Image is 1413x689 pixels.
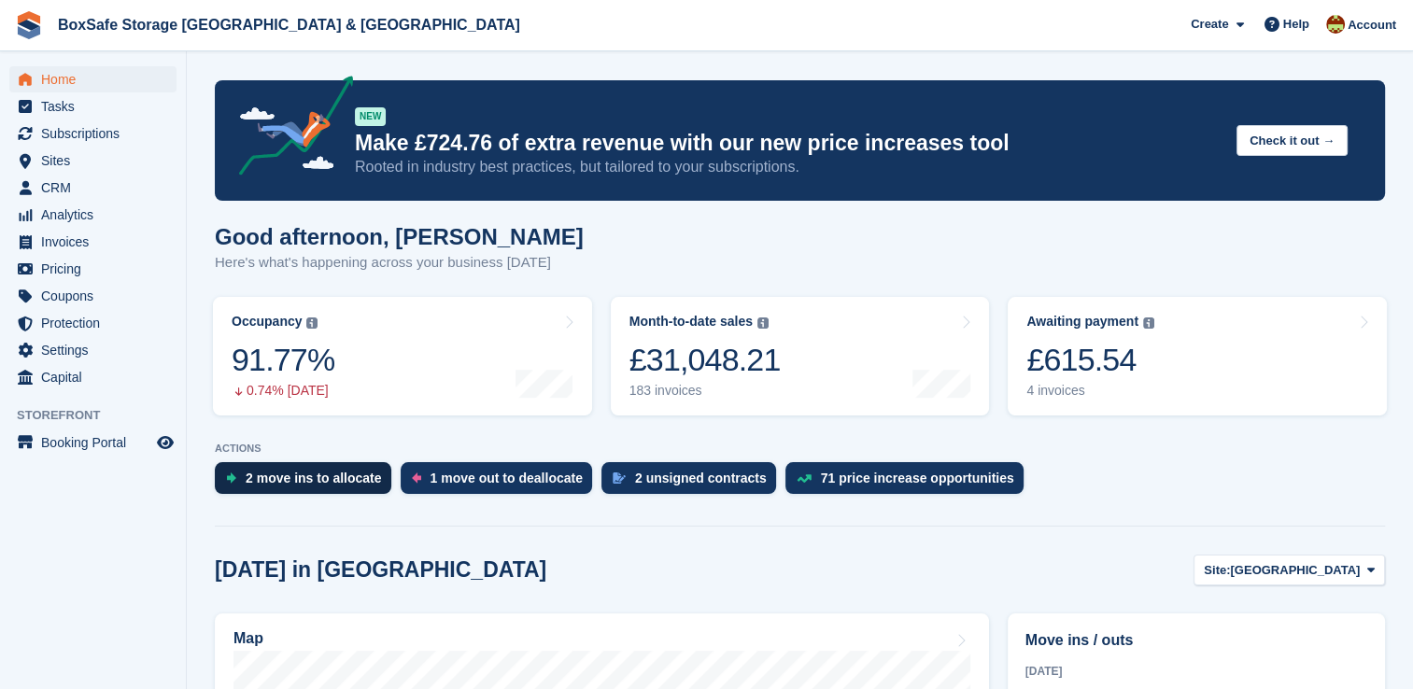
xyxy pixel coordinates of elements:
span: Pricing [41,256,153,282]
a: Preview store [154,431,177,454]
a: menu [9,175,177,201]
span: Subscriptions [41,120,153,147]
span: Tasks [41,93,153,120]
a: Awaiting payment £615.54 4 invoices [1008,297,1387,415]
span: Booking Portal [41,429,153,456]
span: Help [1283,15,1309,34]
h1: Good afternoon, [PERSON_NAME] [215,224,584,249]
div: Occupancy [232,314,302,330]
img: icon-info-grey-7440780725fd019a000dd9b08b2336e03edf1995a4989e88bcd33f0948082b44.svg [757,317,769,329]
a: menu [9,93,177,120]
a: Occupancy 91.77% 0.74% [DATE] [213,297,592,415]
img: contract_signature_icon-13c848040528278c33f63329250d36e43548de30e8caae1d1a13099fd9432cc5.svg [613,472,626,484]
a: menu [9,256,177,282]
p: Make £724.76 of extra revenue with our new price increases tool [355,130,1222,157]
h2: [DATE] in [GEOGRAPHIC_DATA] [215,557,546,583]
img: icon-info-grey-7440780725fd019a000dd9b08b2336e03edf1995a4989e88bcd33f0948082b44.svg [306,317,318,329]
span: Create [1191,15,1228,34]
div: £31,048.21 [629,341,781,379]
span: Site: [1204,561,1230,580]
span: Invoices [41,229,153,255]
a: menu [9,364,177,390]
span: Capital [41,364,153,390]
div: 2 move ins to allocate [246,471,382,485]
h2: Map [233,630,263,647]
div: 0.74% [DATE] [232,383,334,399]
img: price_increase_opportunities-93ffe204e8149a01c8c9dc8f82e8f89637d9d84a8eef4429ea346261dce0b2c0.svg [797,474,812,483]
a: BoxSafe Storage [GEOGRAPHIC_DATA] & [GEOGRAPHIC_DATA] [50,9,528,40]
a: menu [9,66,177,92]
a: 2 move ins to allocate [215,462,401,503]
div: 183 invoices [629,383,781,399]
span: Coupons [41,283,153,309]
a: menu [9,283,177,309]
div: 91.77% [232,341,334,379]
div: NEW [355,107,386,126]
img: price-adjustments-announcement-icon-8257ccfd72463d97f412b2fc003d46551f7dbcb40ab6d574587a9cd5c0d94... [223,76,354,182]
span: Settings [41,337,153,363]
img: stora-icon-8386f47178a22dfd0bd8f6a31ec36ba5ce8667c1dd55bd0f319d3a0aa187defe.svg [15,11,43,39]
div: 2 unsigned contracts [635,471,767,485]
div: 4 invoices [1026,383,1154,399]
p: Rooted in industry best practices, but tailored to your subscriptions. [355,157,1222,177]
img: move_ins_to_allocate_icon-fdf77a2bb77ea45bf5b3d319d69a93e2d87916cf1d5bf7949dd705db3b84f3ca.svg [226,472,236,484]
a: menu [9,310,177,336]
span: CRM [41,175,153,201]
a: menu [9,120,177,147]
span: Protection [41,310,153,336]
a: Month-to-date sales £31,048.21 183 invoices [611,297,990,415]
p: ACTIONS [215,443,1385,455]
h2: Move ins / outs [1025,629,1367,652]
a: 2 unsigned contracts [601,462,785,503]
span: [GEOGRAPHIC_DATA] [1230,561,1360,580]
div: Month-to-date sales [629,314,753,330]
img: move_outs_to_deallocate_icon-f764333ba52eb49d3ac5e1228854f67142a1ed5810a6f6cc68b1a99e826820c5.svg [412,472,421,484]
span: Home [41,66,153,92]
p: Here's what's happening across your business [DATE] [215,252,584,274]
div: 1 move out to deallocate [431,471,583,485]
a: 71 price increase opportunities [785,462,1033,503]
a: 1 move out to deallocate [401,462,601,503]
img: icon-info-grey-7440780725fd019a000dd9b08b2336e03edf1995a4989e88bcd33f0948082b44.svg [1143,317,1154,329]
button: Check it out → [1236,125,1348,156]
div: [DATE] [1025,663,1367,680]
a: menu [9,148,177,174]
a: menu [9,202,177,228]
div: Awaiting payment [1026,314,1138,330]
span: Account [1348,16,1396,35]
div: £615.54 [1026,341,1154,379]
span: Analytics [41,202,153,228]
button: Site: [GEOGRAPHIC_DATA] [1194,555,1385,585]
a: menu [9,429,177,456]
a: menu [9,337,177,363]
span: Sites [41,148,153,174]
a: menu [9,229,177,255]
img: Kim [1326,15,1345,34]
span: Storefront [17,406,186,425]
div: 71 price increase opportunities [821,471,1014,485]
